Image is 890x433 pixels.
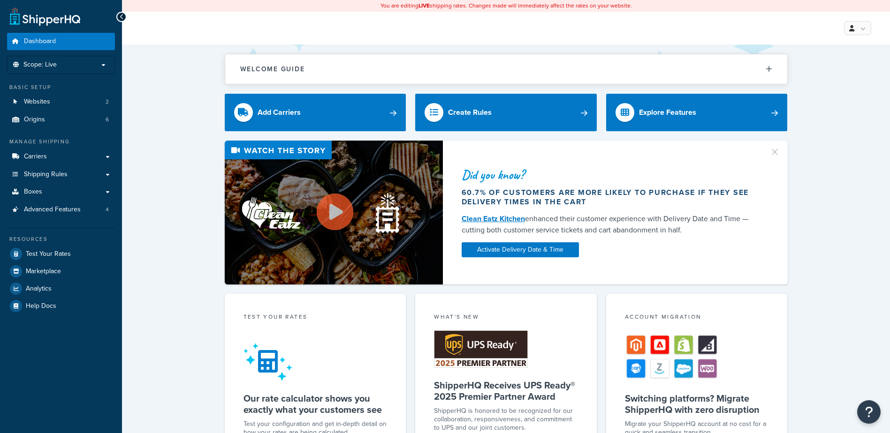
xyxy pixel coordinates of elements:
[462,188,758,207] div: 60.7% of customers are more likely to purchase if they see delivery times in the cart
[24,98,50,106] span: Websites
[7,33,115,50] a: Dashboard
[7,111,115,128] li: Origins
[7,246,115,262] a: Test Your Rates
[23,61,57,69] span: Scope: Live
[225,141,443,284] img: Video thumbnail
[24,188,42,196] span: Boxes
[7,280,115,297] a: Analytics
[7,166,115,183] a: Shipping Rules
[106,98,109,106] span: 2
[7,93,115,111] a: Websites2
[240,66,305,73] h2: Welcome Guide
[7,138,115,146] div: Manage Shipping
[857,400,881,424] button: Open Resource Center
[639,106,696,119] div: Explore Features
[7,83,115,91] div: Basic Setup
[7,201,115,218] li: Advanced Features
[606,94,788,131] a: Explore Features
[24,206,81,214] span: Advanced Features
[625,313,769,323] div: Account Migration
[434,313,578,323] div: What's New
[462,213,525,224] a: Clean Eatz Kitchen
[7,93,115,111] li: Websites
[462,242,579,257] a: Activate Delivery Date & Time
[26,302,56,310] span: Help Docs
[448,106,492,119] div: Create Rules
[225,94,406,131] a: Add Carriers
[462,168,758,181] div: Did you know?
[24,116,45,124] span: Origins
[434,407,578,432] p: ShipperHQ is honored to be recognized for our collaboration, responsiveness, and commitment to UP...
[625,393,769,415] h5: Switching platforms? Migrate ShipperHQ with zero disruption
[258,106,301,119] div: Add Carriers
[7,235,115,243] div: Resources
[7,201,115,218] a: Advanced Features4
[415,94,597,131] a: Create Rules
[106,206,109,214] span: 4
[26,285,52,293] span: Analytics
[24,171,68,179] span: Shipping Rules
[243,313,388,323] div: Test your rates
[7,111,115,128] a: Origins6
[26,250,71,258] span: Test Your Rates
[24,153,47,161] span: Carriers
[462,213,758,236] div: enhanced their customer experience with Delivery Date and Time — cutting both customer service ti...
[26,268,61,276] span: Marketplace
[7,183,115,201] a: Boxes
[434,380,578,402] h5: ShipperHQ Receives UPS Ready® 2025 Premier Partner Award
[225,54,787,84] button: Welcome Guide
[7,263,115,280] a: Marketplace
[7,298,115,314] a: Help Docs
[418,1,430,10] b: LIVE
[7,148,115,165] a: Carriers
[106,116,109,124] span: 6
[243,393,388,415] h5: Our rate calculator shows you exactly what your customers see
[24,37,56,45] span: Dashboard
